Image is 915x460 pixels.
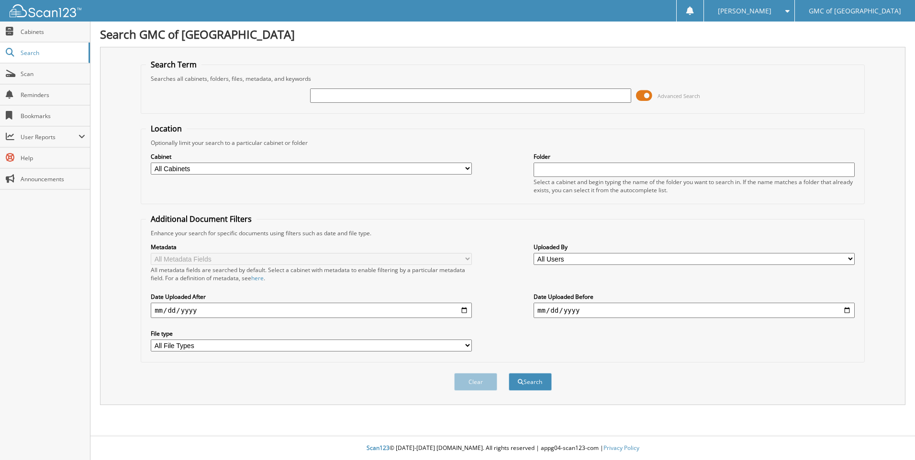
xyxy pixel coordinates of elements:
[534,153,855,161] label: Folder
[21,175,85,183] span: Announcements
[146,214,257,224] legend: Additional Document Filters
[146,139,859,147] div: Optionally limit your search to a particular cabinet or folder
[100,26,905,42] h1: Search GMC of [GEOGRAPHIC_DATA]
[454,373,497,391] button: Clear
[718,8,771,14] span: [PERSON_NAME]
[534,303,855,318] input: end
[146,229,859,237] div: Enhance your search for specific documents using filters such as date and file type.
[21,112,85,120] span: Bookmarks
[151,329,472,338] label: File type
[151,153,472,161] label: Cabinet
[151,243,472,251] label: Metadata
[90,437,915,460] div: © [DATE]-[DATE] [DOMAIN_NAME]. All rights reserved | appg04-scan123-com |
[534,293,855,301] label: Date Uploaded Before
[603,444,639,452] a: Privacy Policy
[151,293,472,301] label: Date Uploaded After
[534,243,855,251] label: Uploaded By
[534,178,855,194] div: Select a cabinet and begin typing the name of the folder you want to search in. If the name match...
[146,59,201,70] legend: Search Term
[146,75,859,83] div: Searches all cabinets, folders, files, metadata, and keywords
[151,303,472,318] input: start
[658,92,700,99] span: Advanced Search
[151,266,472,282] div: All metadata fields are searched by default. Select a cabinet with metadata to enable filtering b...
[251,274,264,282] a: here
[21,133,78,141] span: User Reports
[21,70,85,78] span: Scan
[21,28,85,36] span: Cabinets
[21,91,85,99] span: Reminders
[146,123,187,134] legend: Location
[809,8,901,14] span: GMC of [GEOGRAPHIC_DATA]
[509,373,552,391] button: Search
[21,154,85,162] span: Help
[21,49,84,57] span: Search
[10,4,81,17] img: scan123-logo-white.svg
[367,444,390,452] span: Scan123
